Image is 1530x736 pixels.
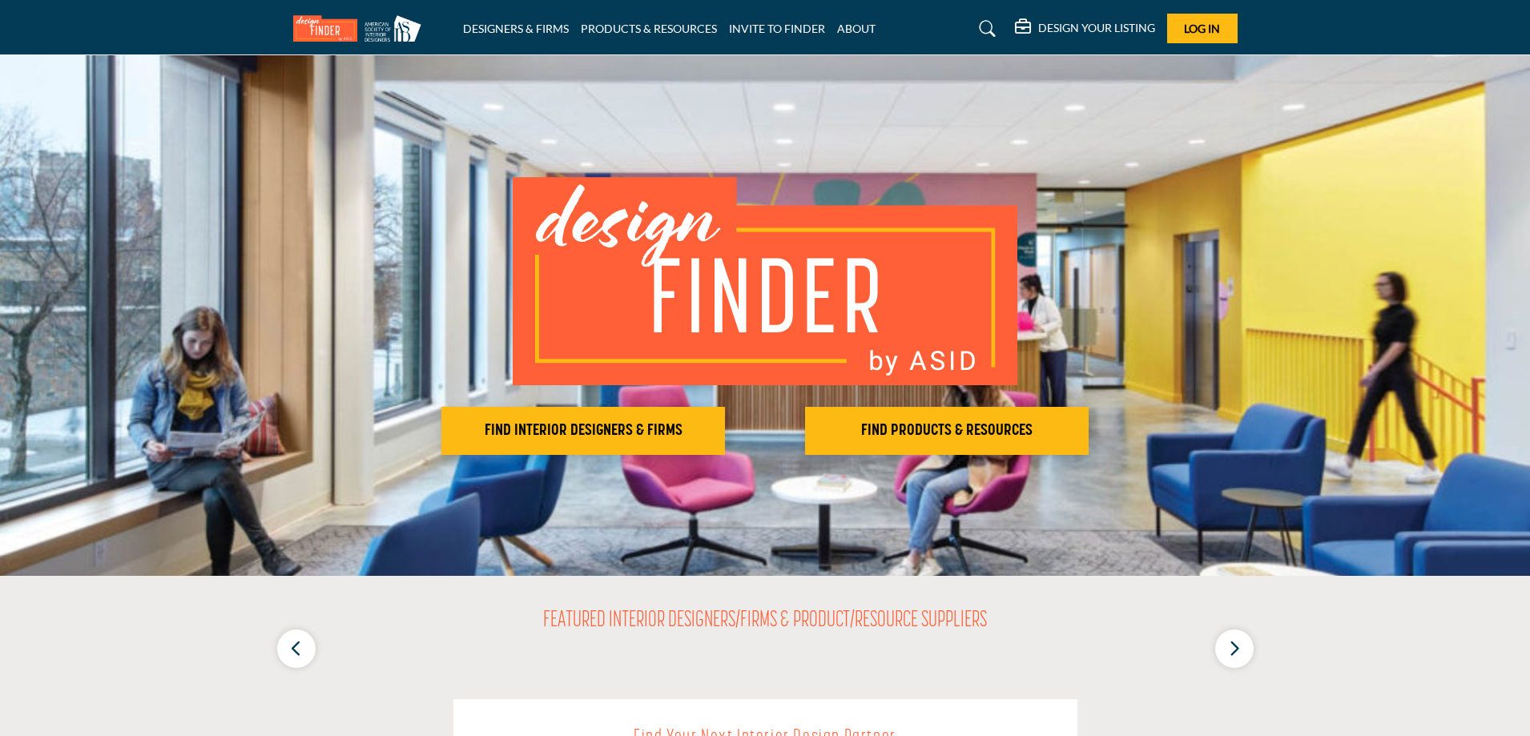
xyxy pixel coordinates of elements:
img: image [513,177,1017,385]
h2: FEATURED INTERIOR DESIGNERS/FIRMS & PRODUCT/RESOURCE SUPPLIERS [543,608,987,635]
span: Log In [1184,22,1220,35]
a: DESIGNERS & FIRMS [463,22,569,35]
a: INVITE TO FINDER [729,22,825,35]
a: ABOUT [837,22,876,35]
a: PRODUCTS & RESOURCES [581,22,717,35]
img: Site Logo [293,15,429,42]
button: FIND INTERIOR DESIGNERS & FIRMS [441,407,725,455]
a: Search [964,16,1006,42]
h2: FIND PRODUCTS & RESOURCES [810,421,1084,440]
button: FIND PRODUCTS & RESOURCES [805,407,1089,455]
h2: FIND INTERIOR DESIGNERS & FIRMS [446,421,720,440]
h5: DESIGN YOUR LISTING [1038,21,1155,35]
button: Log In [1167,14,1238,43]
div: DESIGN YOUR LISTING [1015,19,1155,38]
